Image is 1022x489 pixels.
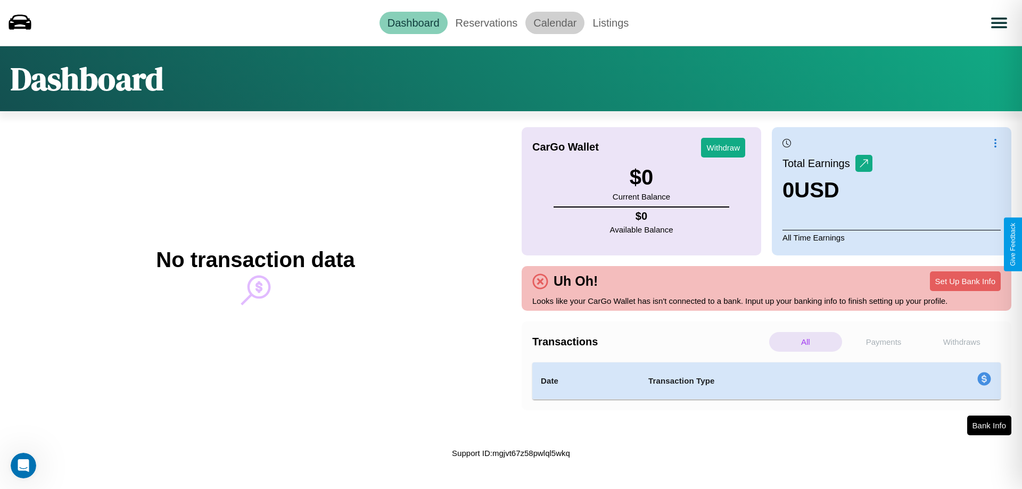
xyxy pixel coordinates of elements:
button: Withdraw [701,138,745,158]
p: Total Earnings [782,154,855,173]
p: Available Balance [610,222,673,237]
a: Calendar [525,12,584,34]
p: Current Balance [613,189,670,204]
h4: Transaction Type [648,375,890,387]
iframe: Intercom live chat [11,453,36,478]
h1: Dashboard [11,57,163,101]
p: Payments [847,332,920,352]
p: Support ID: mgjvt67z58pwlql5wkq [452,446,570,460]
a: Dashboard [380,12,448,34]
p: All [769,332,842,352]
button: Bank Info [967,416,1011,435]
h3: $ 0 [613,165,670,189]
p: All Time Earnings [782,230,1001,245]
p: Withdraws [925,332,998,352]
h4: Uh Oh! [548,273,603,289]
h2: No transaction data [156,248,355,272]
p: Looks like your CarGo Wallet has isn't connected to a bank. Input up your banking info to finish ... [532,294,1001,308]
h4: CarGo Wallet [532,141,599,153]
button: Open menu [984,8,1014,38]
div: Give Feedback [1009,223,1017,266]
button: Set Up Bank Info [930,271,1001,291]
h3: 0 USD [782,178,872,202]
a: Listings [584,12,637,34]
h4: Date [541,375,631,387]
h4: Transactions [532,336,767,348]
a: Reservations [448,12,526,34]
h4: $ 0 [610,210,673,222]
table: simple table [532,362,1001,400]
